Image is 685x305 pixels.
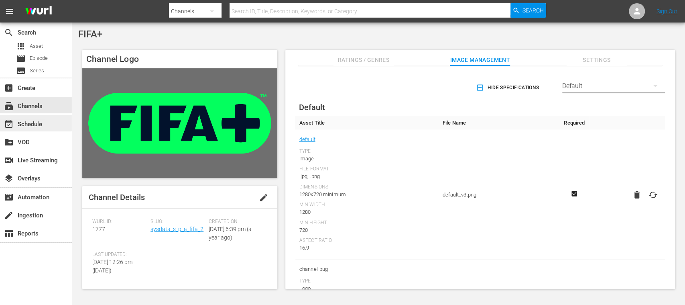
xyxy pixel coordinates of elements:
span: Automation [4,192,14,202]
span: edit [259,193,268,203]
div: Type [299,148,435,155]
div: .jpg, .png [299,172,435,180]
span: Channel Details [89,192,145,202]
span: Settings [567,55,627,65]
button: Search [510,3,546,18]
span: Search [4,28,14,37]
div: 1280 [299,208,435,216]
div: Default [562,75,665,97]
h4: Channel Logo [82,50,277,68]
div: Aspect Ratio [299,237,435,244]
a: Sign Out [657,8,677,14]
span: Reports [4,229,14,238]
div: Logo [299,285,435,293]
span: Episode [30,54,48,62]
span: Default [299,102,325,112]
span: [DATE] 6:39 pm (a year ago) [209,226,252,241]
span: [DATE] 12:26 pm ([DATE]) [92,259,132,274]
svg: Required [569,190,579,197]
span: Series [16,66,26,76]
img: ans4CAIJ8jUAAAAAAAAAAAAAAAAAAAAAAAAgQb4GAAAAAAAAAAAAAAAAAAAAAAAAJMjXAAAAAAAAAAAAAAAAAAAAAAAAgAT5G... [19,2,58,21]
a: sysdata_s_p_a_fifa_2 [150,226,203,232]
div: File Format [299,166,435,172]
div: Min Width [299,202,435,208]
div: Dimensions [299,184,435,190]
div: 720 [299,226,435,234]
span: Search [522,3,543,18]
span: Hide Specifications [478,84,539,92]
th: Asset Title [295,116,439,130]
th: File Name [439,116,559,130]
div: Image [299,155,435,163]
div: Min Height [299,220,435,226]
div: 16:9 [299,244,435,252]
span: Episode [16,54,26,63]
span: Series [30,67,44,75]
span: Slug: [150,219,205,225]
span: Last Updated: [92,252,146,258]
span: Wurl ID: [92,219,146,225]
img: FIFA+ [82,68,277,178]
span: 1777 [92,226,105,232]
button: Hide Specifications [474,76,542,99]
span: Asset [16,41,26,51]
span: Live Streaming [4,156,14,165]
span: Image Management [450,55,510,65]
th: Required [559,116,589,130]
span: Schedule [4,119,14,129]
a: default [299,134,315,145]
span: Ratings / Genres [333,55,394,65]
td: default_v3.png [439,130,559,260]
span: Overlays [4,174,14,183]
span: Channels [4,101,14,111]
div: Type [299,278,435,285]
button: edit [254,188,273,207]
span: FIFA+ [78,29,102,40]
span: channel-bug [299,264,435,274]
span: Asset [30,42,43,50]
span: VOD [4,137,14,147]
span: menu [5,6,14,16]
span: Created On: [209,219,263,225]
span: Ingestion [4,211,14,220]
div: 1280x720 minimum [299,190,435,199]
span: Create [4,83,14,93]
